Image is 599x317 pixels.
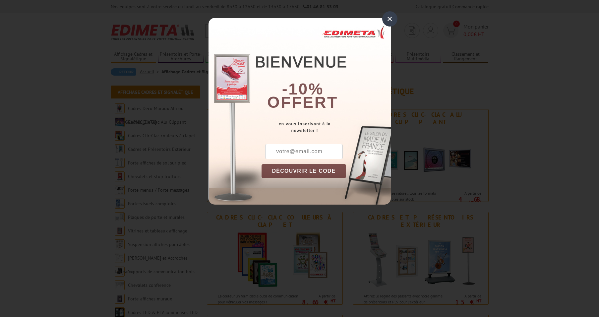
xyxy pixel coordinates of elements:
[382,11,397,27] div: ×
[262,164,346,178] button: DÉCOUVRIR LE CODE
[262,121,391,134] div: en vous inscrivant à la newsletter !
[265,144,343,159] input: votre@email.com
[282,80,324,98] b: -10%
[267,94,338,111] font: offert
